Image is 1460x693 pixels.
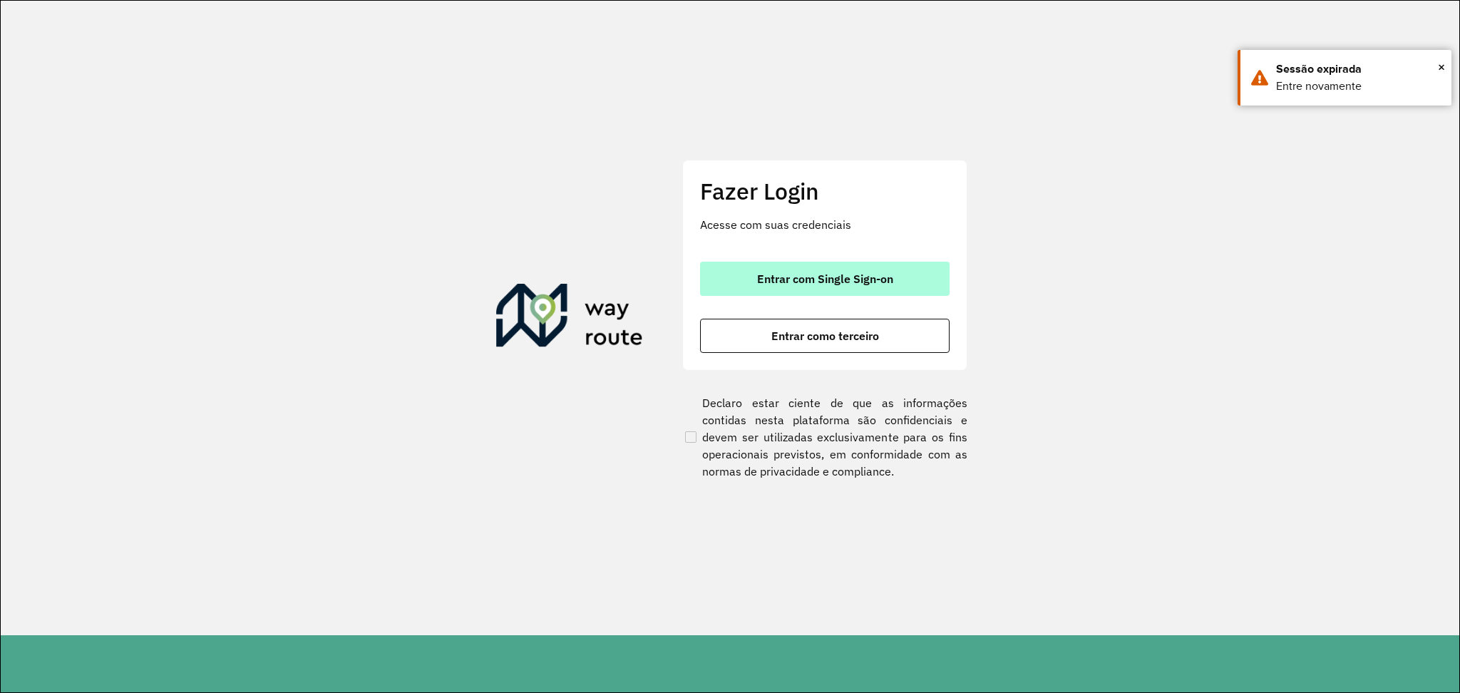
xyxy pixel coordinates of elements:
div: Entre novamente [1276,78,1441,95]
img: Roteirizador AmbevTech [496,284,643,352]
label: Declaro estar ciente de que as informações contidas nesta plataforma são confidenciais e devem se... [682,394,967,480]
span: Entrar como terceiro [771,330,879,342]
button: button [700,319,950,353]
div: Sessão expirada [1276,61,1441,78]
span: × [1438,56,1445,78]
p: Acesse com suas credenciais [700,216,950,233]
span: Entrar com Single Sign-on [757,273,893,284]
h2: Fazer Login [700,178,950,205]
button: Close [1438,56,1445,78]
button: button [700,262,950,296]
